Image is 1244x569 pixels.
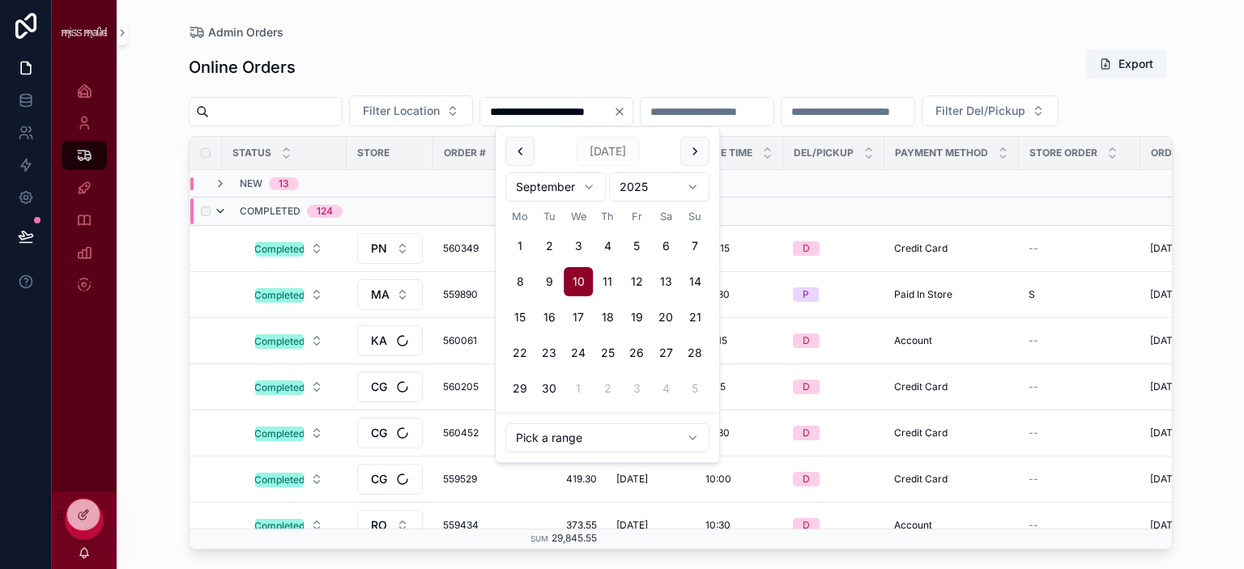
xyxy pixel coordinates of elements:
div: 13 [279,177,289,190]
a: Select Button [241,279,337,310]
a: 560452 [443,427,511,439]
button: Saturday, 20 September 2025 [651,303,680,332]
th: Thursday [593,208,622,225]
span: [DATE] 10:00 am [1150,334,1227,347]
a: -- [1029,334,1131,347]
button: Sunday, 21 September 2025 [680,303,709,332]
button: Select Button [242,418,336,448]
a: [DATE] [616,473,686,486]
div: Completed [254,334,305,349]
span: Order # [444,146,486,159]
button: Monday, 1 September 2025 [505,231,535,261]
a: D [793,472,875,486]
button: Thursday, 11 September 2025 [593,267,622,296]
span: 560061 [443,334,511,347]
a: 10:30 [705,519,773,532]
div: D [803,426,810,440]
div: D [803,333,810,348]
a: 09:15 [705,242,773,255]
span: Del/Pickup [794,146,854,159]
a: Credit Card [894,473,1009,486]
a: 419.30 [530,473,597,486]
a: 559434 [443,519,511,532]
button: Saturday, 13 September 2025 [651,267,680,296]
button: Tuesday, 16 September 2025 [535,303,564,332]
a: Select Button [241,510,337,541]
button: Monday, 15 September 2025 [505,303,535,332]
button: Wednesday, 1 October 2025 [564,374,593,403]
button: Sunday, 5 October 2025 [680,374,709,403]
span: -- [1029,380,1038,393]
span: CG [371,471,387,487]
span: New [240,177,262,190]
div: Completed [254,242,305,257]
button: Tuesday, 30 September 2025 [535,374,564,403]
span: KA [371,333,387,349]
a: -- [1029,380,1131,393]
div: Completed [254,473,305,487]
a: 560205 [443,380,511,393]
button: Thursday, 4 September 2025 [593,231,622,261]
span: -- [1029,334,1038,347]
button: Monday, 8 September 2025 [505,267,535,296]
a: Account [894,519,1009,532]
a: Select Button [241,233,337,264]
a: Admin Orders [189,24,283,40]
a: 559890 [443,288,511,301]
span: Account [894,519,932,532]
span: Payment Method [895,146,988,159]
a: [DATE] [616,519,686,532]
a: 17:15 [705,334,773,347]
a: 11:15 [705,380,773,393]
button: Thursday, 2 October 2025 [593,374,622,403]
div: D [803,518,810,533]
button: Saturday, 27 September 2025 [651,338,680,367]
span: [DATE] 11:10 am [1150,242,1222,255]
a: Paid In Store [894,288,1009,301]
a: Select Button [356,463,424,495]
th: Saturday [651,208,680,225]
span: 373.55 [530,519,597,532]
div: D [803,241,810,256]
span: [DATE] 3:05 pm [1150,427,1221,439]
div: 124 [317,205,333,218]
button: Select Button [242,234,336,263]
h1: Online Orders [189,56,296,79]
button: Select Button [242,372,336,401]
span: -- [1029,519,1038,532]
div: Completed [254,380,305,395]
span: 10:00 [705,473,731,486]
span: Due Time [706,146,752,159]
span: Order Placed [1151,146,1225,159]
span: [DATE] 2:50 pm [1150,380,1221,393]
a: Select Button [356,232,424,265]
span: [DATE] 2:40 pm [1150,288,1222,301]
button: Select Button [357,372,423,402]
button: Friday, 19 September 2025 [622,303,651,332]
span: Filter Location [363,103,440,119]
span: 10:30 [705,519,731,532]
button: Export [1086,49,1166,79]
span: -- [1029,473,1038,486]
button: Monday, 29 September 2025 [505,374,535,403]
span: PN [371,240,387,257]
a: D [793,518,875,533]
button: Today, Wednesday, 10 September 2025, selected [564,267,593,296]
span: [DATE] [616,473,648,486]
span: 29,845.55 [552,532,597,544]
button: Thursday, 18 September 2025 [593,303,622,332]
span: Credit Card [894,380,948,393]
a: Select Button [241,325,337,356]
span: Account [894,334,932,347]
span: CG [371,379,387,395]
a: Credit Card [894,427,1009,439]
table: September 2025 [505,208,709,403]
button: Select Button [357,325,423,356]
button: Tuesday, 23 September 2025 [535,338,564,367]
button: Select Button [357,279,423,310]
a: -- [1029,242,1131,255]
span: RO [371,517,387,533]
